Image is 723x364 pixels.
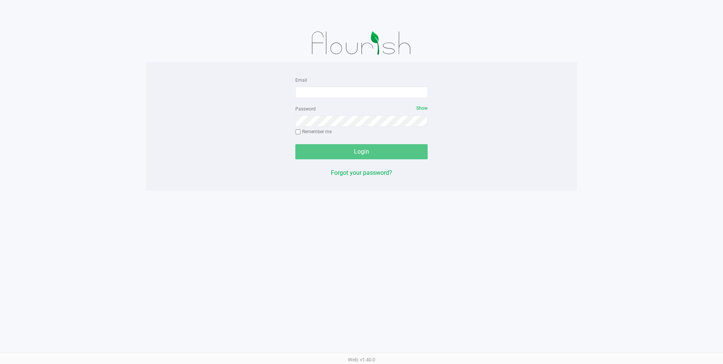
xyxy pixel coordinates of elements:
label: Password [295,106,316,112]
label: Remember me [295,128,332,135]
span: Web: v1.40.0 [348,357,375,362]
label: Email [295,77,307,84]
button: Forgot your password? [331,168,392,177]
input: Remember me [295,129,301,135]
span: Show [416,106,428,111]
